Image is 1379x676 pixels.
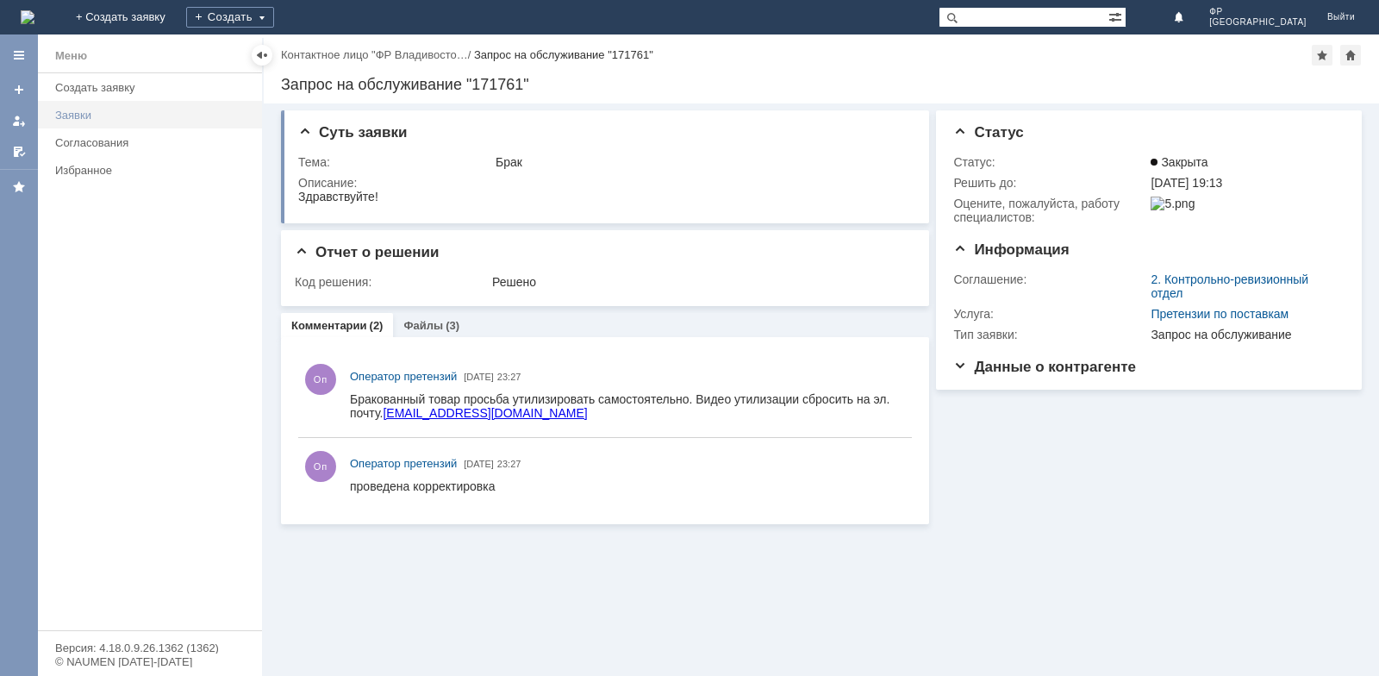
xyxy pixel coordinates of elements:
[1108,8,1126,24] span: Расширенный поиск
[55,136,252,149] div: Согласования
[48,129,259,156] a: Согласования
[281,48,468,61] a: Контактное лицо "ФР Владивосто…
[1151,272,1308,300] a: 2. Контрольно-ревизионный отдел
[298,124,407,141] span: Суть заявки
[1340,45,1361,66] div: Сделать домашней страницей
[474,48,653,61] div: Запрос на обслуживание "171761"
[1151,176,1222,190] span: [DATE] 19:13
[403,319,443,332] a: Файлы
[953,197,1147,224] div: Oцените, пожалуйста, работу специалистов:
[953,124,1023,141] span: Статус
[21,10,34,24] img: logo
[953,359,1136,375] span: Данные о контрагенте
[497,459,521,469] span: 23:27
[291,319,367,332] a: Комментарии
[370,319,384,332] div: (2)
[464,459,494,469] span: [DATE]
[48,74,259,101] a: Создать заявку
[953,176,1147,190] div: Решить до:
[1151,307,1289,321] a: Претензии по поставкам
[55,164,233,177] div: Избранное
[1209,7,1307,17] span: ФР
[5,107,33,135] a: Мои заявки
[350,370,457,383] span: Оператор претензий
[48,102,259,128] a: Заявки
[1151,197,1195,210] img: 5.png
[497,372,521,382] span: 23:27
[1151,155,1207,169] span: Закрыта
[1312,45,1332,66] div: Добавить в избранное
[446,319,459,332] div: (3)
[55,109,252,122] div: Заявки
[186,7,274,28] div: Создать
[953,272,1147,286] div: Соглашение:
[350,455,457,473] a: Оператор претензий
[55,656,245,667] div: © NAUMEN [DATE]-[DATE]
[5,76,33,103] a: Создать заявку
[55,46,87,66] div: Меню
[1209,17,1307,28] span: [GEOGRAPHIC_DATA]
[295,244,439,260] span: Отчет о решении
[350,368,457,385] a: Оператор претензий
[1151,328,1337,341] div: Запрос на обслуживание
[298,155,492,169] div: Тема:
[953,307,1147,321] div: Услуга:
[5,138,33,166] a: Мои согласования
[55,642,245,654] div: Версия: 4.18.0.9.26.1362 (1362)
[252,45,272,66] div: Скрыть меню
[281,48,474,61] div: /
[295,275,489,289] div: Код решения:
[953,328,1147,341] div: Тип заявки:
[350,457,457,470] span: Оператор претензий
[281,76,1362,93] div: Запрос на обслуживание "171761"
[33,14,237,28] a: [EMAIL_ADDRESS][DOMAIN_NAME]
[953,241,1069,258] span: Информация
[496,155,906,169] div: Брак
[492,275,906,289] div: Решено
[21,10,34,24] a: Перейти на домашнюю страницу
[55,81,252,94] div: Создать заявку
[298,176,909,190] div: Описание:
[953,155,1147,169] div: Статус:
[464,372,494,382] span: [DATE]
